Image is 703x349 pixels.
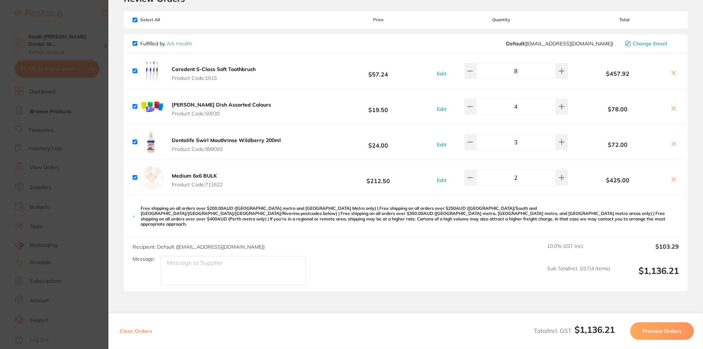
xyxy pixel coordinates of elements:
button: Dentalife Swirl Mouthrinse Wildberry 200ml Product Code:999093 [170,137,283,152]
b: $457.92 [570,70,666,77]
span: Change Email [633,41,667,47]
output: $103.29 [616,243,679,259]
span: Select All [133,17,206,22]
span: Total [570,17,679,22]
b: Caredent S-Class Soft Toothbrush [172,66,256,73]
img: MjVjbG42ZA [140,95,164,118]
span: Product Code: 1015 [172,75,256,81]
span: cch@arkhealth.com.au [506,41,613,47]
button: Edit [435,70,449,77]
span: Product Code: 711622 [172,182,223,188]
button: Edit [435,141,449,148]
button: [PERSON_NAME] Dish Assorted Colours Product Code:50030 [170,101,273,117]
span: Product Code: 999093 [172,146,281,152]
a: Ark Health [167,40,192,47]
button: Edit [435,177,449,183]
label: Message: [133,256,155,262]
b: Dentalife Swirl Mouthrinse Wildberry 200ml [172,137,281,144]
p: Free shipping on all orders over $200.00AUD ([GEOGRAPHIC_DATA] metro and [GEOGRAPHIC_DATA] Metro ... [141,206,679,227]
output: $1,136.21 [616,266,679,286]
img: cnk1NzRxYQ [140,130,164,154]
b: $19.50 [324,100,433,113]
span: Total Incl. GST [534,327,615,334]
span: Product Code: 50030 [172,111,271,116]
span: Recipient: Default ( [EMAIL_ADDRESS][DOMAIN_NAME] ) [133,244,265,250]
button: Clear Orders [118,322,154,340]
b: $57.24 [324,64,433,78]
button: Preview Orders [630,322,694,340]
button: Medium 6x6 BULK Product Code:711622 [170,172,225,188]
span: Price [324,17,433,22]
b: $212.50 [324,171,433,184]
button: Caredent S-Class Soft Toothbrush Product Code:1015 [170,66,258,81]
b: Medium 6x6 BULK [172,172,217,179]
span: Sub Total Incl. GST ( 4 Items) [547,266,610,286]
button: Edit [435,106,449,112]
b: Default [506,40,524,47]
b: $1,136.21 [574,324,615,335]
img: empty.jpg [140,166,164,189]
button: Change Email [623,40,679,47]
b: [PERSON_NAME] Dish Assorted Colours [172,101,271,108]
b: $78.00 [570,106,666,112]
p: Fulfilled by [140,41,192,47]
img: emcxMTBtaw [140,59,164,83]
b: $24.00 [324,135,433,149]
b: $72.00 [570,141,666,148]
span: Quantity [433,17,570,22]
b: $425.00 [570,177,666,183]
span: 10.0 % GST Incl. [547,243,610,259]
